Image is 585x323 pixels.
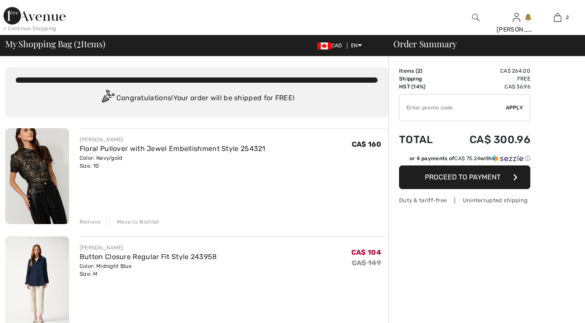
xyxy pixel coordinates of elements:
td: CA$ 300.96 [446,125,530,154]
div: Color: Midnight Blue Size: M [80,262,217,278]
td: CA$ 264.00 [446,67,530,75]
img: Sezzle [492,154,523,162]
img: 1ère Avenue [4,7,66,25]
div: Congratulations! Your order will be shipped for FREE! [16,90,378,107]
td: Items ( ) [399,67,446,75]
span: EN [351,42,362,49]
span: CA$ 75.24 [454,155,480,161]
div: or 4 payments of with [410,154,530,162]
td: Free [446,75,530,83]
div: < Continue Shopping [4,25,56,32]
div: Color: Navy/gold Size: 10 [80,154,266,170]
input: Promo code [399,95,506,121]
button: Proceed to Payment [399,165,530,189]
div: [PERSON_NAME] [80,136,266,144]
s: CA$ 149 [352,259,381,267]
td: Shipping [399,75,446,83]
span: CA$ 104 [351,248,381,256]
span: CA$ 160 [352,140,381,148]
div: Move to Wishlist [109,218,159,226]
span: My Shopping Bag ( Items) [5,39,105,48]
div: Duty & tariff-free | Uninterrupted shipping [399,196,530,204]
div: Order Summary [383,39,580,48]
td: HST (14%) [399,83,446,91]
span: 2 [77,37,81,49]
img: Floral Pullover with Jewel Embellishment Style 254321 [5,128,69,224]
img: search the website [472,12,480,23]
a: Floral Pullover with Jewel Embellishment Style 254321 [80,144,266,153]
a: Button Closure Regular Fit Style 243958 [80,253,217,261]
div: Remove [80,218,101,226]
a: 2 [537,12,578,23]
div: or 4 payments ofCA$ 75.24withSezzle Click to learn more about Sezzle [399,154,530,165]
td: CA$ 36.96 [446,83,530,91]
span: 2 [417,68,420,74]
a: Sign In [513,13,520,21]
td: Total [399,125,446,154]
img: My Info [513,12,520,23]
span: CAD [317,42,346,49]
span: Proceed to Payment [425,173,501,181]
img: My Bag [554,12,561,23]
span: Apply [506,104,523,112]
div: [PERSON_NAME] [80,244,217,252]
span: 2 [566,14,569,21]
img: Congratulation2.svg [99,90,116,107]
div: [PERSON_NAME] [497,25,537,34]
img: Canadian Dollar [317,42,331,49]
